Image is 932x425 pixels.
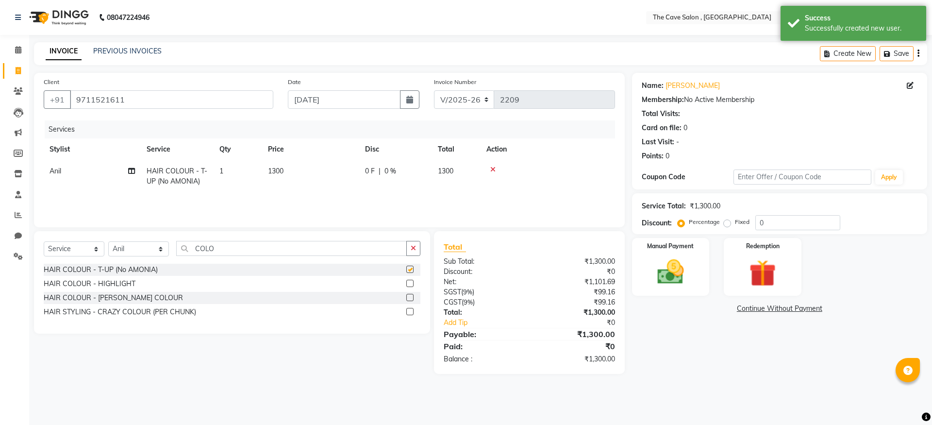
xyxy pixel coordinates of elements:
[436,256,529,267] div: Sub Total:
[25,4,91,31] img: logo
[44,90,71,109] button: +91
[436,307,529,318] div: Total:
[642,201,686,211] div: Service Total:
[634,304,925,314] a: Continue Without Payment
[683,123,687,133] div: 0
[384,166,396,176] span: 0 %
[444,288,461,296] span: SGST
[44,279,135,289] div: HAIR COLOUR - HIGHLIGHT
[529,354,622,364] div: ₹1,300.00
[379,166,381,176] span: |
[214,138,262,160] th: Qty
[647,242,694,251] label: Manual Payment
[70,90,273,109] input: Search by Name/Mobile/Email/Code
[436,318,545,328] a: Add Tip
[365,166,375,176] span: 0 F
[359,138,432,160] th: Disc
[219,167,223,175] span: 1
[436,354,529,364] div: Balance :
[875,170,903,185] button: Apply
[746,242,780,251] label: Redemption
[481,138,615,160] th: Action
[436,340,529,352] div: Paid:
[107,4,150,31] b: 08047224946
[805,13,919,23] div: Success
[689,218,720,226] label: Percentage
[642,95,917,105] div: No Active Membership
[176,241,407,256] input: Search or Scan
[93,47,162,55] a: PREVIOUS INVOICES
[436,267,529,277] div: Discount:
[147,167,207,186] span: HAIR COLOUR - T-UP (No AMONIA)
[45,120,622,138] div: Services
[50,167,61,175] span: Anil
[741,256,784,290] img: _gift.svg
[642,95,684,105] div: Membership:
[642,172,733,182] div: Coupon Code
[44,307,196,317] div: HAIR STYLING - CRAZY COLOUR (PER CHUNK)
[805,23,919,34] div: Successfully created new user.
[432,138,481,160] th: Total
[649,256,693,288] img: _cash.svg
[820,46,876,61] button: Create New
[44,78,59,86] label: Client
[44,265,158,275] div: HAIR COLOUR - T-UP (No AMONIA)
[735,218,749,226] label: Fixed
[529,328,622,340] div: ₹1,300.00
[529,267,622,277] div: ₹0
[262,138,359,160] th: Price
[642,109,680,119] div: Total Visits:
[46,43,82,60] a: INVOICE
[642,151,664,161] div: Points:
[436,297,529,307] div: ( )
[436,277,529,287] div: Net:
[434,78,476,86] label: Invoice Number
[44,293,183,303] div: HAIR COLOUR - [PERSON_NAME] COLOUR
[529,297,622,307] div: ₹99.16
[444,298,462,306] span: CGST
[642,123,682,133] div: Card on file:
[529,340,622,352] div: ₹0
[463,288,472,296] span: 9%
[690,201,720,211] div: ₹1,300.00
[268,167,283,175] span: 1300
[529,307,622,318] div: ₹1,300.00
[288,78,301,86] label: Date
[464,298,473,306] span: 9%
[529,256,622,267] div: ₹1,300.00
[676,137,679,147] div: -
[436,328,529,340] div: Payable:
[733,170,871,185] input: Enter Offer / Coupon Code
[444,242,466,252] span: Total
[529,277,622,287] div: ₹1,101.69
[642,137,674,147] div: Last Visit:
[141,138,214,160] th: Service
[666,81,720,91] a: [PERSON_NAME]
[44,138,141,160] th: Stylist
[642,81,664,91] div: Name:
[666,151,669,161] div: 0
[438,167,453,175] span: 1300
[529,287,622,297] div: ₹99.16
[545,318,622,328] div: ₹0
[436,287,529,297] div: ( )
[880,46,914,61] button: Save
[642,218,672,228] div: Discount:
